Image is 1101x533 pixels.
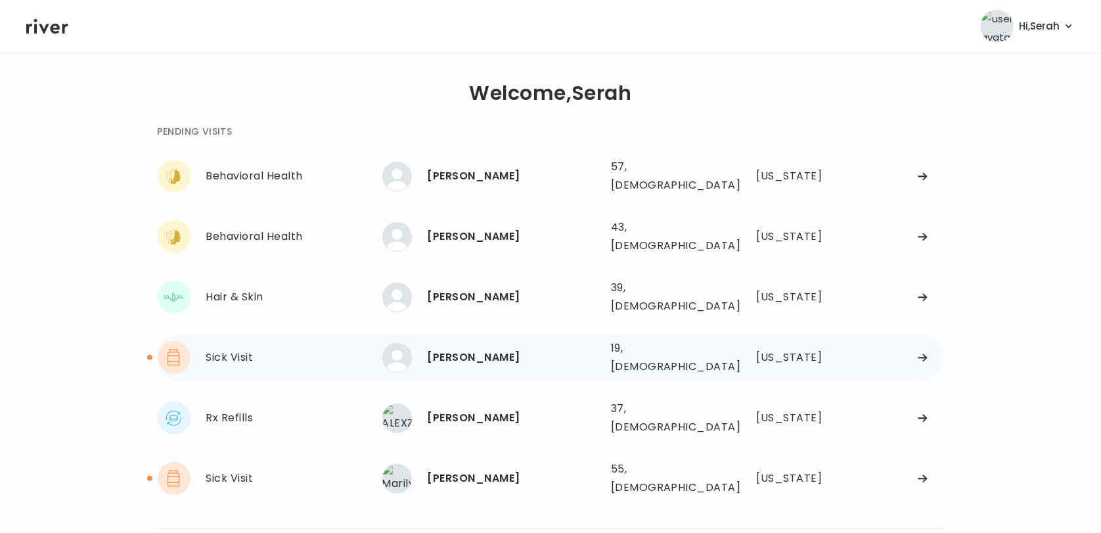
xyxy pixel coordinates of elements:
[611,460,715,497] div: 55, [DEMOGRAPHIC_DATA]
[428,469,600,488] div: Marilyn Pacheco
[428,409,600,427] div: ALEXZANDRA BATTS
[757,409,830,427] div: Wisconsin
[611,158,715,195] div: 57, [DEMOGRAPHIC_DATA]
[206,348,382,367] div: Sick Visit
[611,400,715,436] div: 37, [DEMOGRAPHIC_DATA]
[981,10,1014,43] img: user avatar
[757,288,830,306] div: Texas
[611,218,715,255] div: 43, [DEMOGRAPHIC_DATA]
[469,84,631,103] h1: Welcome, Serah
[206,227,382,246] div: Behavioral Health
[1019,17,1060,35] span: Hi, Serah
[757,348,830,367] div: Kansas
[382,464,412,494] img: Marilyn Pacheco
[428,167,600,185] div: Mary Parham
[158,124,233,139] div: PENDING VISITS
[382,283,412,312] img: Christy Tsaroumis
[206,288,382,306] div: Hair & Skin
[611,339,715,376] div: 19, [DEMOGRAPHIC_DATA]
[206,409,382,427] div: Rx Refills
[428,348,600,367] div: ALIAH CEJA
[382,343,412,373] img: ALIAH CEJA
[382,404,412,433] img: ALEXZANDRA BATTS
[382,222,412,252] img: monica marling
[757,167,830,185] div: Colorado
[206,469,382,488] div: Sick Visit
[757,227,830,246] div: Texas
[611,279,715,315] div: 39, [DEMOGRAPHIC_DATA]
[757,469,830,488] div: Texas
[206,167,382,185] div: Behavioral Health
[382,162,412,191] img: Mary Parham
[428,288,600,306] div: Christy Tsaroumis
[981,10,1075,43] button: user avatarHi,Serah
[428,227,600,246] div: monica marling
